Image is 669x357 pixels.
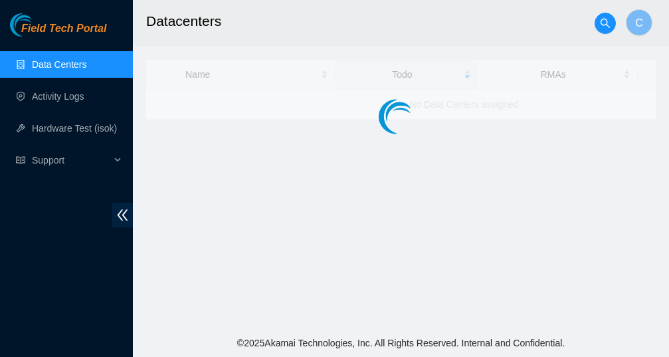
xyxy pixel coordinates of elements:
[16,156,25,165] span: read
[133,329,669,357] footer: © 2025 Akamai Technologies, Inc. All Rights Reserved. Internal and Confidential.
[32,147,110,174] span: Support
[635,15,643,31] span: C
[32,123,117,134] a: Hardware Test (isok)
[21,23,106,35] span: Field Tech Portal
[595,18,615,29] span: search
[626,9,652,36] button: C
[32,59,86,70] a: Data Centers
[32,91,84,102] a: Activity Logs
[112,203,133,227] span: double-left
[595,13,616,34] button: search
[10,13,67,37] img: Akamai Technologies
[10,24,106,41] a: Akamai TechnologiesField Tech Portal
